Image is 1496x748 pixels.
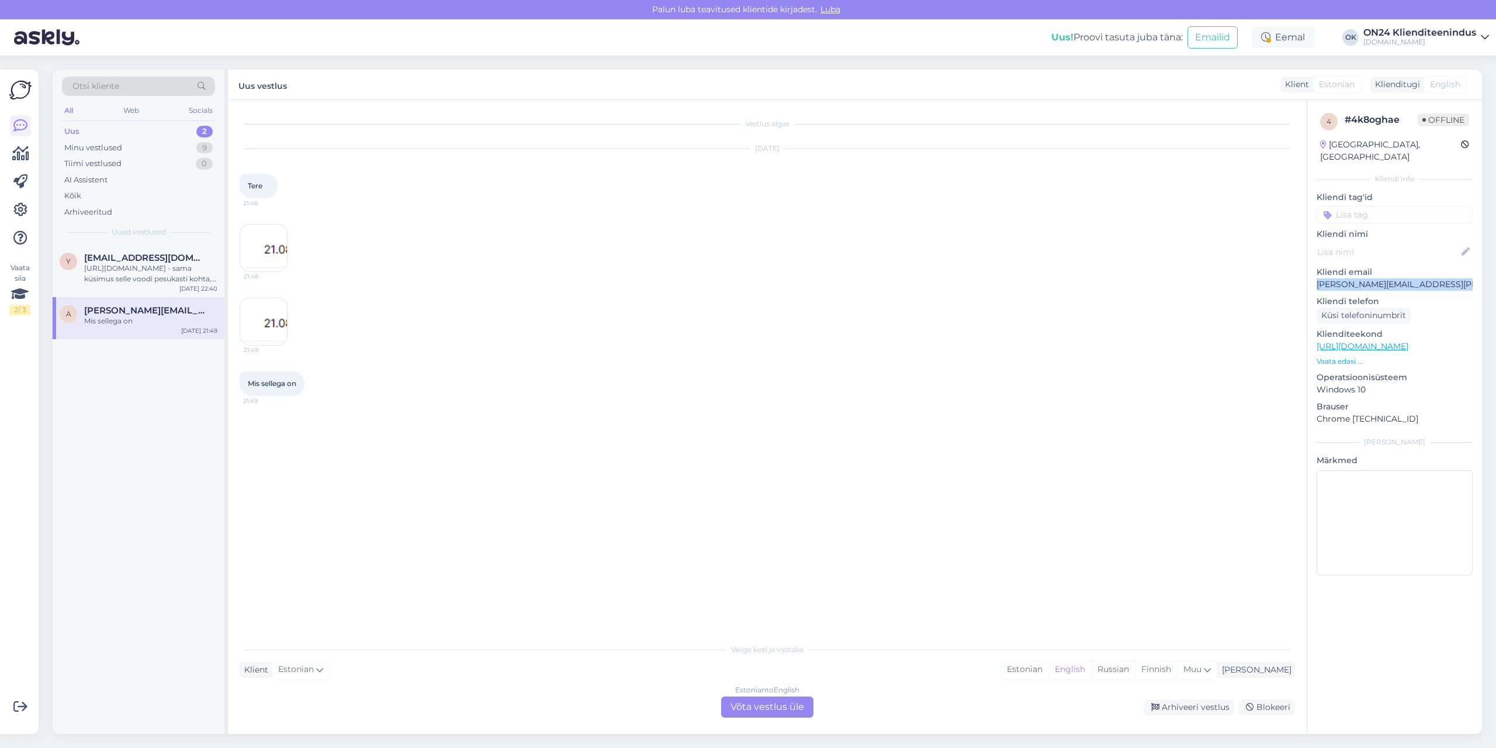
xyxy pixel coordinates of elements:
[721,697,813,718] div: Võta vestlus üle
[1317,295,1473,308] p: Kliendi telefon
[186,103,215,118] div: Socials
[1317,266,1473,278] p: Kliendi email
[196,126,213,137] div: 2
[1317,341,1408,351] a: [URL][DOMAIN_NAME]
[240,644,1295,655] div: Valige keel ja vastake
[64,190,81,202] div: Kõik
[1317,384,1473,396] p: Windows 10
[1342,29,1359,46] div: OK
[1430,78,1460,91] span: English
[244,272,288,281] span: 21:48
[1317,228,1473,240] p: Kliendi nimi
[1187,26,1238,49] button: Emailid
[1363,37,1476,47] div: [DOMAIN_NAME]
[179,284,217,293] div: [DATE] 22:40
[196,158,213,170] div: 0
[1135,661,1177,678] div: Finnish
[1280,78,1309,91] div: Klient
[1363,28,1476,37] div: ON24 Klienditeenindus
[1317,413,1473,425] p: Chrome [TECHNICAL_ID]
[112,227,166,237] span: Uued vestlused
[1370,78,1420,91] div: Klienditugi
[1239,699,1295,715] div: Blokeeri
[62,103,75,118] div: All
[240,298,287,345] img: Attachment
[243,199,287,208] span: 21:48
[1327,117,1331,126] span: 4
[1217,664,1291,676] div: [PERSON_NAME]
[66,257,71,266] span: y
[240,225,287,271] img: Attachment
[1317,437,1473,447] div: [PERSON_NAME]
[1252,27,1314,48] div: Eemal
[1317,191,1473,204] p: Kliendi tag'id
[1001,661,1048,678] div: Estonian
[244,346,288,354] span: 21:49
[84,253,206,263] span: yanic6@gmail.com
[240,143,1295,154] div: [DATE]
[278,663,314,676] span: Estonian
[1317,328,1473,340] p: Klienditeekond
[1317,401,1473,413] p: Brauser
[1317,356,1473,367] p: Vaata edasi ...
[240,664,268,676] div: Klient
[181,326,217,335] div: [DATE] 21:49
[1317,454,1473,467] p: Märkmed
[9,79,32,101] img: Askly Logo
[1319,78,1355,91] span: Estonian
[1051,32,1073,43] b: Uus!
[1051,30,1183,44] div: Proovi tasuta juba täna:
[66,309,71,318] span: a
[64,158,122,170] div: Tiimi vestlused
[1317,371,1473,384] p: Operatsioonisüsteem
[735,685,799,695] div: Estonian to English
[64,142,122,154] div: Minu vestlused
[238,77,287,92] label: Uus vestlus
[817,4,844,15] span: Luba
[240,119,1295,129] div: Vestlus algas
[196,142,213,154] div: 9
[121,103,141,118] div: Web
[1183,664,1201,674] span: Muu
[72,80,119,92] span: Otsi kliente
[64,206,112,218] div: Arhiveeritud
[1320,139,1461,163] div: [GEOGRAPHIC_DATA], [GEOGRAPHIC_DATA]
[1317,206,1473,223] input: Lisa tag
[1144,699,1234,715] div: Arhiveeri vestlus
[84,316,217,326] div: Mis sellega on
[243,397,287,405] span: 21:49
[84,305,206,316] span: andrus.baumann@gmail.com
[1317,246,1459,258] input: Lisa nimi
[1317,308,1411,323] div: Küsi telefoninumbrit
[1418,113,1469,126] span: Offline
[248,379,296,388] span: Mis sellega on
[1317,278,1473,291] p: [PERSON_NAME][EMAIL_ADDRESS][PERSON_NAME][DOMAIN_NAME]
[1345,113,1418,127] div: # 4k8oghae
[64,174,108,186] div: AI Assistent
[64,126,79,137] div: Uus
[1048,661,1091,678] div: English
[1317,174,1473,184] div: Kliendi info
[9,263,30,315] div: Vaata siia
[1091,661,1135,678] div: Russian
[9,305,30,315] div: 2 / 3
[1363,28,1489,47] a: ON24 Klienditeenindus[DOMAIN_NAME]
[84,263,217,284] div: [URL][DOMAIN_NAME] - sama küsimus selle voodi pesukasti kohta, mis on kandevõime
[248,181,262,190] span: Tere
